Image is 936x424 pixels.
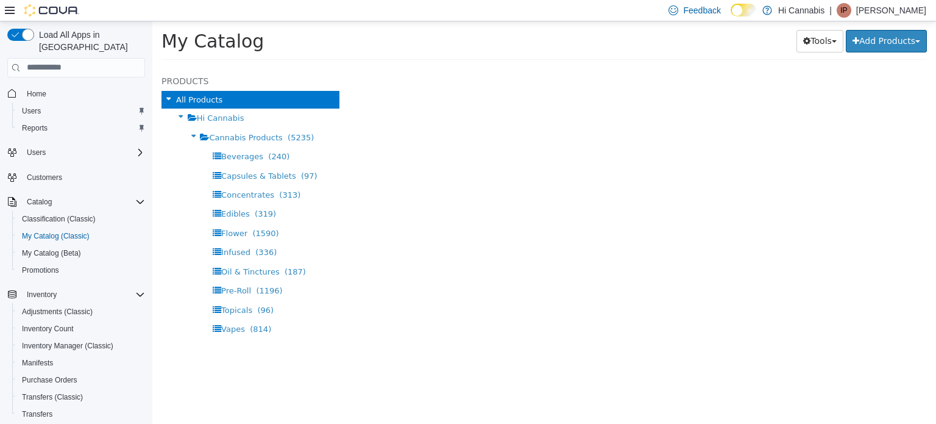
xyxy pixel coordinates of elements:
span: Promotions [17,263,145,278]
span: Adjustments (Classic) [22,307,93,317]
span: Transfers (Classic) [17,390,145,404]
button: Classification (Classic) [12,210,150,228]
span: Inventory Count [22,324,74,334]
span: Topicals [69,284,100,293]
button: Users [2,144,150,161]
button: Reports [12,120,150,137]
span: My Catalog (Beta) [17,246,145,261]
a: Promotions [17,263,64,278]
a: Transfers [17,407,57,422]
span: My Catalog [9,9,112,31]
button: Purchase Orders [12,372,150,389]
span: Load All Apps in [GEOGRAPHIC_DATA] [34,29,145,53]
a: Inventory Count [17,322,79,336]
span: Users [27,148,46,157]
a: Classification (Classic) [17,212,101,226]
span: Beverages [69,131,111,140]
span: Transfers [22,409,52,419]
span: Users [22,106,41,116]
span: (1590) [100,207,126,217]
span: Customers [22,170,145,185]
p: | [829,3,832,18]
span: Concentrates [69,169,122,178]
span: (97) [149,150,165,159]
span: Hi Cannabis [44,92,92,101]
a: Purchase Orders [17,373,82,387]
span: Reports [22,123,48,133]
span: Capsules & Tablets [69,150,144,159]
span: Edibles [69,188,97,197]
span: Home [27,89,46,99]
span: (96) [105,284,121,293]
input: Dark Mode [731,4,756,16]
span: (814) [97,303,119,312]
span: Classification (Classic) [17,212,145,226]
span: Inventory Manager (Classic) [22,341,113,351]
button: Transfers (Classic) [12,389,150,406]
span: Inventory [22,287,145,302]
span: Feedback [683,4,720,16]
a: Inventory Manager (Classic) [17,339,118,353]
a: Adjustments (Classic) [17,304,97,319]
span: Manifests [22,358,53,368]
a: Home [22,87,51,101]
span: Catalog [22,195,145,209]
span: (319) [102,188,124,197]
button: Inventory Count [12,320,150,337]
span: (5235) [135,112,161,121]
span: Catalog [27,197,52,207]
span: Inventory Manager (Classic) [17,339,145,353]
button: Catalog [22,195,57,209]
button: Add Products [693,9,775,31]
span: Vapes [69,303,93,312]
a: My Catalog (Classic) [17,229,94,243]
div: Ian Paul [837,3,851,18]
span: Users [22,145,145,160]
span: Purchase Orders [17,373,145,387]
span: (187) [132,246,154,255]
span: Flower [69,207,95,217]
button: Manifests [12,354,150,372]
span: Promotions [22,265,59,275]
span: IP [840,3,847,18]
span: Cannabis Products [57,112,130,121]
button: Transfers [12,406,150,423]
span: All Products [24,74,70,83]
span: Dark Mode [731,16,731,17]
button: Catalog [2,193,150,210]
span: Customers [27,173,62,182]
span: Transfers (Classic) [22,392,83,402]
span: (336) [103,226,124,235]
span: Adjustments (Classic) [17,304,145,319]
span: My Catalog (Classic) [22,231,90,241]
p: [PERSON_NAME] [856,3,926,18]
button: My Catalog (Beta) [12,245,150,262]
button: Users [22,145,51,160]
span: Pre-Roll [69,265,99,274]
span: Purchase Orders [22,375,77,385]
h5: Products [9,52,187,67]
button: Customers [2,168,150,186]
a: Manifests [17,356,58,370]
button: Inventory Manager (Classic) [12,337,150,354]
span: Users [17,104,145,118]
span: (313) [127,169,148,178]
span: Infused [69,226,98,235]
span: My Catalog (Beta) [22,248,81,258]
button: Inventory [22,287,62,302]
img: Cova [24,4,79,16]
span: Inventory [27,290,57,300]
span: (1196) [104,265,130,274]
span: Manifests [17,356,145,370]
span: Transfers [17,407,145,422]
button: Adjustments (Classic) [12,303,150,320]
button: Tools [644,9,691,31]
a: Users [17,104,46,118]
button: Home [2,85,150,102]
button: Promotions [12,262,150,279]
span: Oil & Tinctures [69,246,127,255]
span: My Catalog (Classic) [17,229,145,243]
button: My Catalog (Classic) [12,228,150,245]
span: (240) [116,131,137,140]
a: Customers [22,170,67,185]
